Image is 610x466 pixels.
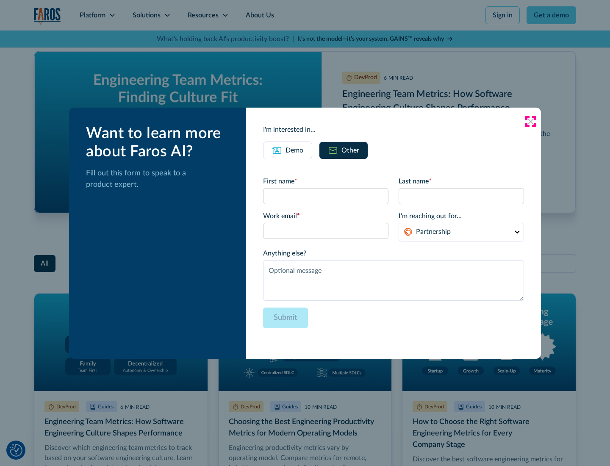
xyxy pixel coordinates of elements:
label: Anything else? [263,248,524,258]
label: Work email [263,211,388,221]
input: Submit [263,308,308,328]
p: Fill out this form to speak to a product expert. [86,168,233,191]
div: Other [341,145,359,155]
label: First name [263,176,388,186]
div: I'm interested in... [263,125,524,135]
form: Email Form [263,176,524,342]
label: Last name [399,176,524,186]
div: Demo [286,145,303,155]
label: I'm reaching out for... [399,211,524,221]
div: Want to learn more about Faros AI? [86,125,233,161]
